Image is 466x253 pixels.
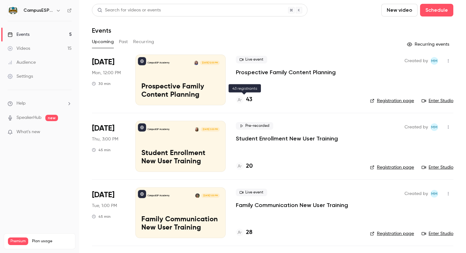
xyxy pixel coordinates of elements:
[405,57,428,65] span: Created by
[8,31,29,38] div: Events
[236,68,336,76] a: Prospective Family Content Planning
[420,4,453,16] button: Schedule
[8,73,33,80] div: Settings
[430,57,438,65] span: Mairin Matthews
[422,230,453,237] a: Enter Studio
[92,27,111,34] h1: Events
[430,123,438,131] span: Mairin Matthews
[92,81,111,86] div: 30 min
[236,228,252,237] a: 28
[8,59,36,66] div: Audience
[133,37,154,47] button: Recurring
[64,129,72,135] iframe: Noticeable Trigger
[92,57,114,67] span: [DATE]
[92,37,114,47] button: Upcoming
[236,201,348,209] a: Family Communication New User Training
[92,136,118,142] span: Thu, 3:00 PM
[195,193,200,198] img: Mira Gandhi
[92,203,117,209] span: Tue, 1:00 PM
[92,70,121,76] span: Mon, 12:00 PM
[135,187,226,238] a: Family Communication New User TrainingCampusESP AcademyMira Gandhi[DATE] 1:00 PMFamily Communicat...
[92,214,111,219] div: 45 min
[246,162,253,171] h4: 20
[405,123,428,131] span: Created by
[236,56,267,63] span: Live event
[147,128,170,131] p: CampusESP Academy
[431,190,437,198] span: MM
[431,123,437,131] span: MM
[236,95,252,104] a: 43
[246,228,252,237] h4: 28
[370,164,414,171] a: Registration page
[381,4,417,16] button: New video
[422,164,453,171] a: Enter Studio
[370,98,414,104] a: Registration page
[92,121,125,172] div: Sep 18 Thu, 3:00 PM (America/New York)
[92,147,111,152] div: 45 min
[431,57,437,65] span: MM
[16,129,40,135] span: What's new
[45,115,58,121] span: new
[246,95,252,104] h4: 43
[141,83,220,99] p: Prospective Family Content Planning
[8,45,30,52] div: Videos
[201,127,219,132] span: [DATE] 3:00 PM
[147,61,170,64] p: CampusESP Academy
[92,123,114,133] span: [DATE]
[236,189,267,196] span: Live event
[370,230,414,237] a: Registration page
[8,237,28,245] span: Premium
[23,7,53,14] h6: CampusESP Academy
[135,55,226,105] a: Prospective Family Content PlanningCampusESP AcademyKerri Meeks-Griffin[DATE] 12:00 PMProspective...
[236,135,338,142] a: Student Enrollment New User Training
[97,7,161,14] div: Search for videos or events
[16,100,26,107] span: Help
[8,5,18,16] img: CampusESP Academy
[194,61,198,65] img: Kerri Meeks-Griffin
[92,190,114,200] span: [DATE]
[201,193,219,198] span: [DATE] 1:00 PM
[422,98,453,104] a: Enter Studio
[135,121,226,172] a: Student Enrollment New User TrainingCampusESP AcademyMairin Matthews[DATE] 3:00 PMStudent Enrollm...
[405,190,428,198] span: Created by
[404,39,453,49] button: Recurring events
[195,127,199,132] img: Mairin Matthews
[141,149,220,166] p: Student Enrollment New User Training
[92,55,125,105] div: Sep 15 Mon, 12:00 PM (America/New York)
[147,194,170,197] p: CampusESP Academy
[92,187,125,238] div: Sep 23 Tue, 1:00 PM (America/New York)
[16,114,42,121] a: SpeakerHub
[236,122,273,130] span: Pre-recorded
[119,37,128,47] button: Past
[200,61,219,65] span: [DATE] 12:00 PM
[8,100,72,107] li: help-dropdown-opener
[236,162,253,171] a: 20
[32,239,71,244] span: Plan usage
[141,216,220,232] p: Family Communication New User Training
[430,190,438,198] span: Mairin Matthews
